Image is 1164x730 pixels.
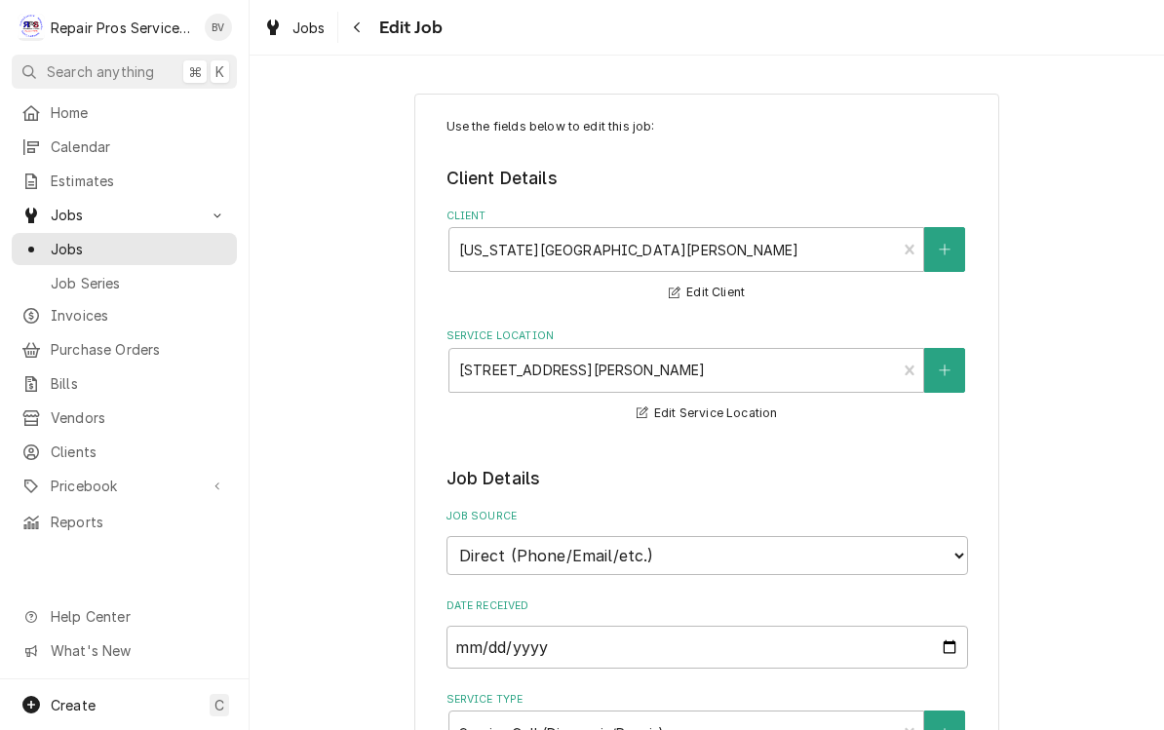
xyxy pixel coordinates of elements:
div: Job Source [446,509,968,574]
a: Go to Pricebook [12,470,237,502]
a: Calendar [12,131,237,163]
span: Home [51,102,227,123]
legend: Job Details [446,466,968,491]
a: Estimates [12,165,237,197]
a: Reports [12,506,237,538]
span: ⌘ [188,61,202,82]
span: Estimates [51,171,227,191]
div: R [18,14,45,41]
a: Jobs [12,233,237,265]
a: Job Series [12,267,237,299]
div: Repair Pros Services Inc [51,18,194,38]
div: Service Location [446,328,968,425]
div: Date Received [446,598,968,668]
input: yyyy-mm-dd [446,626,968,669]
button: Edit Client [666,281,748,305]
span: Pricebook [51,476,198,496]
label: Job Source [446,509,968,524]
span: Create [51,697,96,713]
a: Clients [12,436,237,468]
div: BV [205,14,232,41]
svg: Create New Location [939,364,951,377]
a: Vendors [12,402,237,434]
button: Create New Client [924,227,965,272]
a: Home [12,96,237,129]
span: Edit Job [373,15,443,41]
div: Repair Pros Services Inc's Avatar [18,14,45,41]
a: Go to What's New [12,634,237,667]
a: Jobs [255,12,333,44]
span: Clients [51,442,227,462]
p: Use the fields below to edit this job: [446,118,968,135]
svg: Create New Client [939,243,951,256]
span: Job Series [51,273,227,293]
span: K [215,61,224,82]
a: Bills [12,367,237,400]
a: Invoices [12,299,237,331]
a: Go to Help Center [12,600,237,633]
button: Edit Service Location [634,402,781,426]
button: Search anything⌘K [12,55,237,89]
button: Navigate back [342,12,373,43]
span: Reports [51,512,227,532]
button: Create New Location [924,348,965,393]
span: Vendors [51,407,227,428]
legend: Client Details [446,166,968,191]
div: Brian Volker's Avatar [205,14,232,41]
span: Bills [51,373,227,394]
span: Jobs [51,239,227,259]
label: Service Location [446,328,968,344]
span: Jobs [51,205,198,225]
a: Purchase Orders [12,333,237,365]
span: Jobs [292,18,326,38]
span: Help Center [51,606,225,627]
div: Client [446,209,968,305]
span: What's New [51,640,225,661]
label: Service Type [446,692,968,708]
a: Go to Jobs [12,199,237,231]
label: Client [446,209,968,224]
label: Date Received [446,598,968,614]
span: Calendar [51,136,227,157]
span: C [214,695,224,715]
span: Search anything [47,61,154,82]
span: Purchase Orders [51,339,227,360]
span: Invoices [51,305,227,326]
